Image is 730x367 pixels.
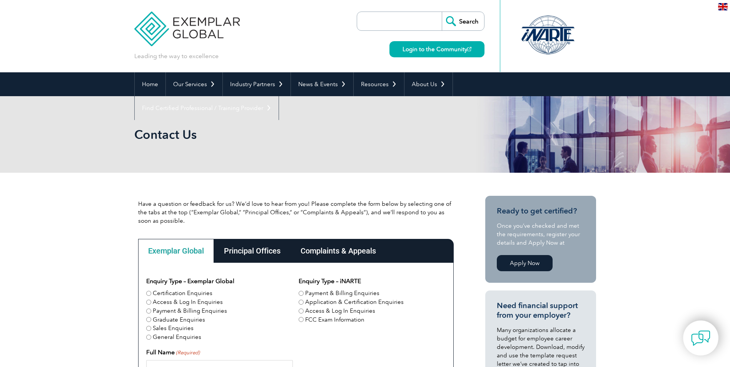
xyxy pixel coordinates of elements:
img: en [718,3,728,10]
a: Industry Partners [223,72,291,96]
h3: Ready to get certified? [497,206,585,216]
legend: Enquiry Type – iNARTE [299,277,361,286]
a: Resources [354,72,404,96]
input: Search [442,12,484,30]
label: Payment & Billing Enquiries [153,307,227,315]
label: Application & Certification Enquiries [305,298,404,307]
label: Access & Log In Enquiries [153,298,223,307]
label: Full Name [146,348,200,357]
a: Home [135,72,165,96]
h1: Contact Us [134,127,430,142]
label: Access & Log In Enquiries [305,307,375,315]
p: Once you’ve checked and met the requirements, register your details and Apply Now at [497,222,585,247]
img: contact-chat.png [691,329,710,348]
a: News & Events [291,72,353,96]
div: Exemplar Global [138,239,214,263]
a: About Us [404,72,453,96]
img: open_square.png [467,47,471,51]
p: Have a question or feedback for us? We’d love to hear from you! Please complete the form below by... [138,200,454,225]
a: Our Services [166,72,222,96]
label: FCC Exam Information [305,315,364,324]
label: Payment & Billing Enquiries [305,289,379,298]
label: Sales Enquiries [153,324,194,333]
div: Principal Offices [214,239,291,263]
span: (Required) [175,349,200,357]
label: Certification Enquiries [153,289,212,298]
label: Graduate Enquiries [153,315,205,324]
a: Apply Now [497,255,553,271]
div: Complaints & Appeals [291,239,386,263]
p: Leading the way to excellence [134,52,219,60]
a: Find Certified Professional / Training Provider [135,96,279,120]
legend: Enquiry Type – Exemplar Global [146,277,234,286]
label: General Enquiries [153,333,201,342]
a: Login to the Community [389,41,484,57]
h3: Need financial support from your employer? [497,301,585,320]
